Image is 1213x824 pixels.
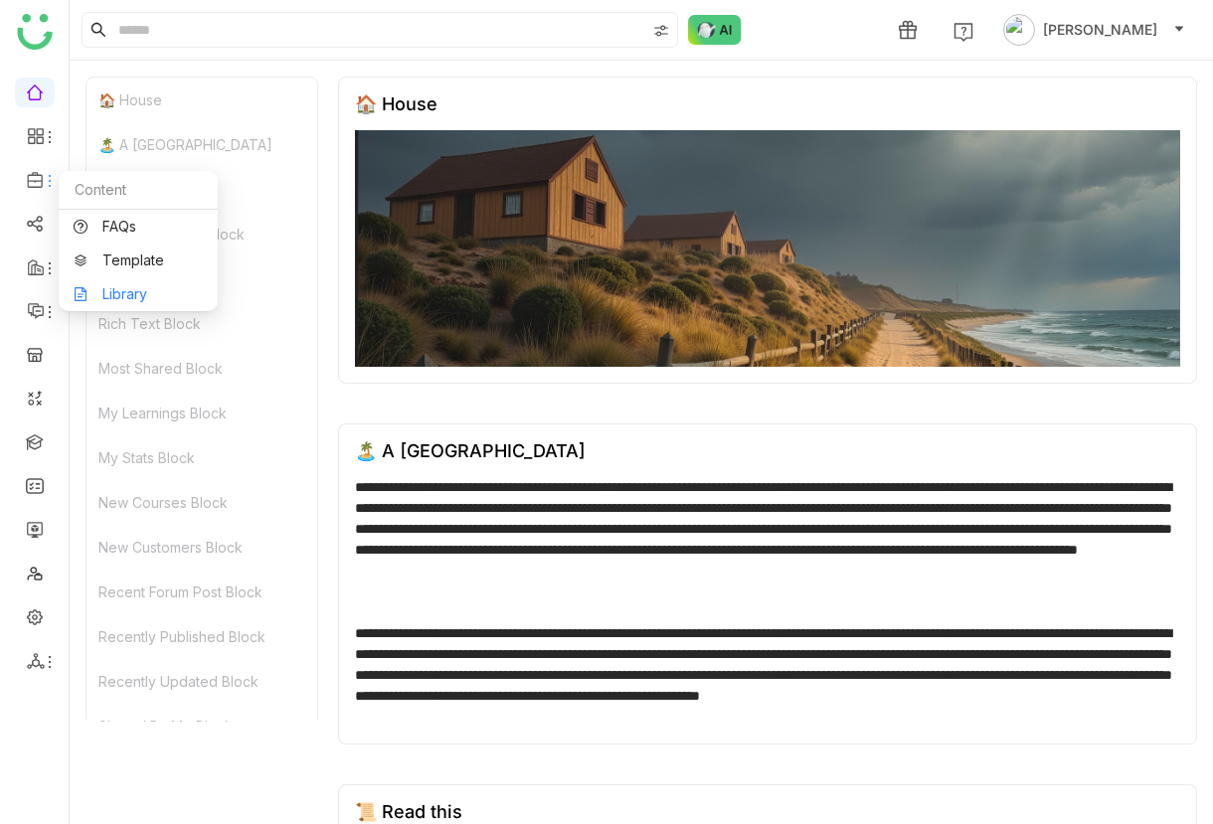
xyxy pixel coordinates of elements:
[74,253,203,267] a: Template
[87,659,317,704] div: Recently Updated Block
[87,391,317,435] div: My Learnings Block
[688,15,742,45] img: ask-buddy-normal.svg
[1043,19,1157,41] span: [PERSON_NAME]
[87,435,317,480] div: My Stats Block
[87,480,317,525] div: New Courses Block
[355,440,586,461] div: 🏝️ A [GEOGRAPHIC_DATA]
[653,23,669,39] img: search-type.svg
[87,525,317,570] div: New Customers Block
[74,220,203,234] a: FAQs
[87,122,317,167] div: 🏝️ A [GEOGRAPHIC_DATA]
[953,22,973,42] img: help.svg
[1003,14,1035,46] img: avatar
[87,614,317,659] div: Recently Published Block
[87,570,317,614] div: Recent Forum Post Block
[87,346,317,391] div: Most Shared Block
[355,130,1180,367] img: 68553b2292361c547d91f02a
[999,14,1189,46] button: [PERSON_NAME]
[87,704,317,748] div: Shared By Me Block
[17,14,53,50] img: logo
[355,93,437,114] div: 🏠 House
[74,287,203,301] a: Library
[87,301,317,346] div: Rich Text Block
[355,801,462,822] div: 📜 Read this
[87,78,317,122] div: 🏠 House
[59,171,218,210] div: Content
